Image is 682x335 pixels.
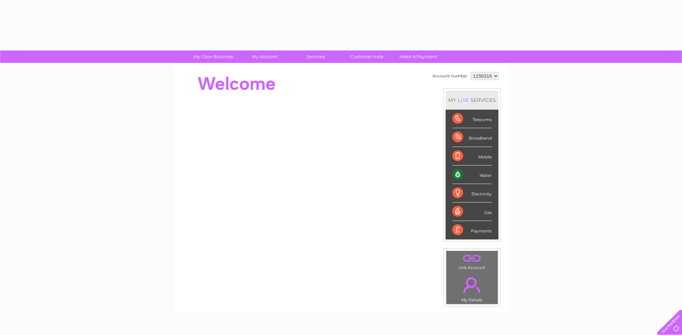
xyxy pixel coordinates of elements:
div: Mobile [452,147,492,165]
a: . [448,273,496,297]
a: Services [288,50,344,63]
td: Link Account [446,251,498,272]
td: Account number [431,70,469,82]
div: LIVE [456,97,470,103]
div: Water [452,165,492,184]
div: MY SERVICES [446,90,498,110]
a: My Clear Business [186,50,241,63]
a: My Account [237,50,292,63]
div: Gas [452,202,492,221]
td: My Details [446,271,498,304]
div: Payments [452,221,492,239]
div: Electricity [452,184,492,202]
a: . [448,253,496,264]
a: Make A Payment [390,50,446,63]
div: Telecoms [452,110,492,128]
a: Customer Help [339,50,395,63]
div: Broadband [452,128,492,147]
